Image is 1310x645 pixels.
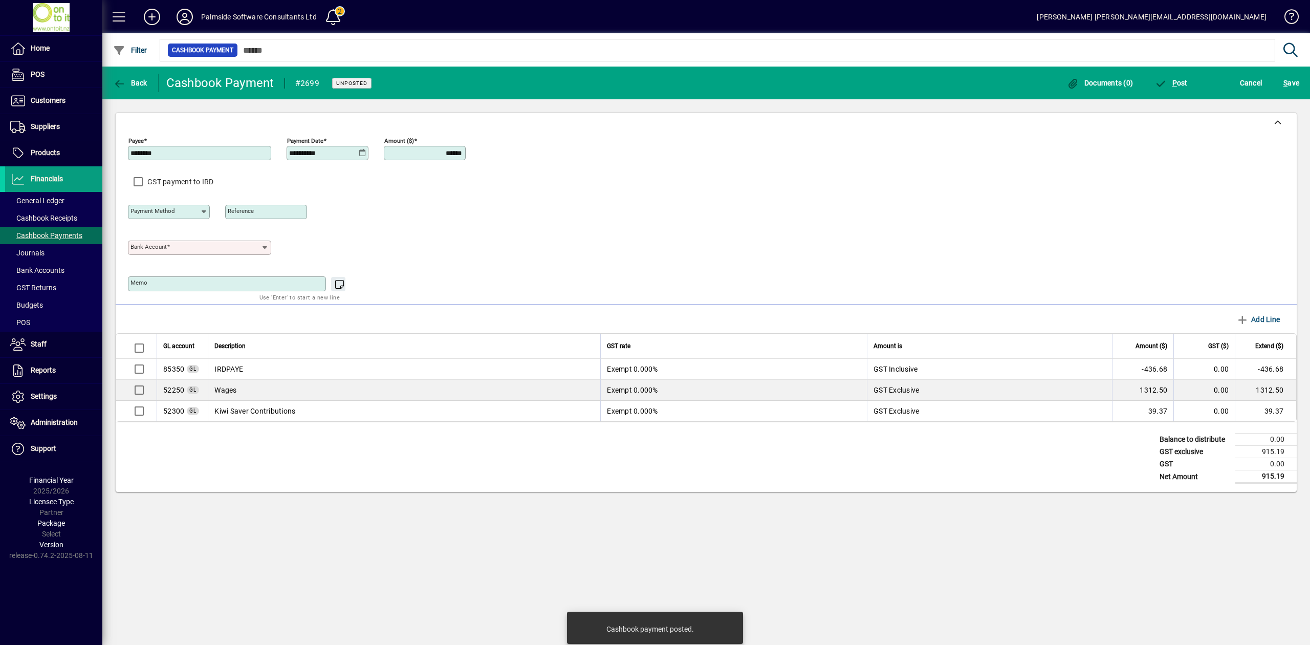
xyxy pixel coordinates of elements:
a: Home [5,36,102,61]
span: General Ledger [10,197,64,205]
a: POS [5,314,102,331]
span: Financials [31,175,63,183]
span: Extend ($) [1255,340,1283,352]
td: Net Amount [1154,470,1235,483]
span: Suppliers [31,122,60,131]
span: Description [214,340,246,352]
a: Customers [5,88,102,114]
button: Add [136,8,168,26]
span: Amount is [874,340,902,352]
span: Customers [31,96,65,104]
td: 0.00 [1235,458,1297,470]
span: S [1283,79,1287,87]
td: GST [1154,458,1235,470]
td: 1312.50 [1235,380,1296,401]
span: Support [31,444,56,453]
td: 915.19 [1235,446,1297,458]
span: Financial Year [29,476,74,484]
span: Administration [31,418,78,426]
span: GST rate [607,340,630,352]
a: Cashbook Receipts [5,209,102,227]
mat-hint: Use 'Enter' to start a new line [259,291,340,303]
a: Products [5,140,102,166]
a: Administration [5,410,102,436]
button: Back [111,74,150,92]
td: 0.00 [1173,380,1235,401]
td: GST Exclusive [867,401,1112,421]
td: 0.00 [1173,359,1235,380]
span: Kiwi Saver Contributions [163,406,184,416]
div: [PERSON_NAME] [PERSON_NAME][EMAIL_ADDRESS][DOMAIN_NAME] [1037,9,1267,25]
td: 915.19 [1235,470,1297,483]
a: Reports [5,358,102,383]
mat-label: Amount ($) [384,137,414,144]
span: Cashbook Receipts [10,214,77,222]
a: Support [5,436,102,462]
td: -436.68 [1112,359,1173,380]
span: Journals [10,249,45,257]
button: Documents (0) [1064,74,1136,92]
label: GST payment to IRD [145,177,214,187]
span: GST ($) [1208,340,1229,352]
button: Post [1152,74,1190,92]
span: Licensee Type [29,498,74,506]
span: GST Returns [10,284,56,292]
td: GST Exclusive [867,380,1112,401]
a: Journals [5,244,102,262]
a: Cashbook Payments [5,227,102,244]
div: Palmside Software Consultants Ltd [201,9,317,25]
span: Staff [31,340,47,348]
td: 1312.50 [1112,380,1173,401]
span: Back [113,79,147,87]
span: Amount ($) [1136,340,1167,352]
app-page-header-button: Back [102,74,159,92]
td: -436.68 [1235,359,1296,380]
mat-label: Memo [130,279,147,286]
button: Filter [111,41,150,59]
span: Budgets [10,301,43,309]
a: General Ledger [5,192,102,209]
td: Balance to distribute [1154,434,1235,446]
div: Cashbook payment posted. [606,624,694,634]
td: GST exclusive [1154,446,1235,458]
button: Save [1281,74,1302,92]
div: Cashbook Payment [166,75,274,91]
span: Cashbook Payment [172,45,233,55]
td: 39.37 [1112,401,1173,421]
td: IRDPAYE [208,359,600,380]
span: ave [1283,75,1299,91]
a: Knowledge Base [1277,2,1297,35]
span: POS [10,318,30,327]
div: #2699 [295,75,319,92]
td: GST Inclusive [867,359,1112,380]
button: Cancel [1237,74,1265,92]
span: Home [31,44,50,52]
a: Settings [5,384,102,410]
td: Exempt 0.000% [600,401,867,421]
td: 0.00 [1173,401,1235,421]
a: Suppliers [5,114,102,140]
span: Unposted [336,80,367,87]
a: Staff [5,332,102,357]
span: Documents (0) [1066,79,1133,87]
td: Wages [208,380,600,401]
mat-label: Bank Account [130,243,167,250]
td: 0.00 [1235,434,1297,446]
span: Version [39,541,63,549]
span: GL [189,387,196,393]
a: POS [5,62,102,88]
span: GL [189,366,196,372]
span: Package [37,519,65,527]
span: Bank Accounts [10,266,64,274]
mat-label: Payee [128,137,144,144]
a: Bank Accounts [5,262,102,279]
span: Add Line [1236,311,1280,328]
span: Settings [31,392,57,400]
span: Filter [113,46,147,54]
span: Products [31,148,60,157]
mat-label: Payment method [130,207,175,214]
td: Exempt 0.000% [600,359,867,380]
td: Kiwi Saver Contributions [208,401,600,421]
span: P [1172,79,1177,87]
button: Profile [168,8,201,26]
